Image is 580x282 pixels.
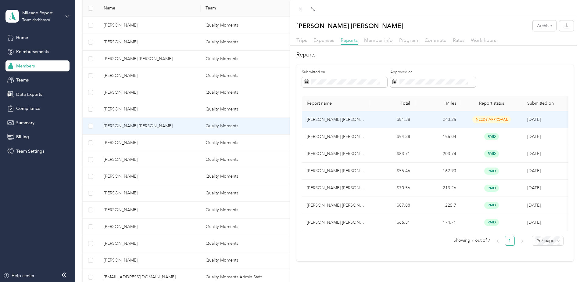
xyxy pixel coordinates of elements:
a: 1 [505,236,514,245]
td: 203.74 [415,145,461,162]
button: left [493,236,503,246]
span: paid [484,150,499,157]
p: [PERSON_NAME] [PERSON_NAME] [DATE]-[DATE] [307,168,364,174]
span: Work hours [471,37,496,43]
span: Member info [364,37,393,43]
th: Report name [302,96,369,111]
span: needs approval [472,116,511,123]
td: 243.25 [415,111,461,128]
span: [DATE] [527,134,541,139]
span: Rates [453,37,464,43]
button: right [517,236,527,246]
span: Showing 7 out of 7 [453,236,490,245]
td: 213.26 [415,180,461,197]
td: 174.71 [415,214,461,231]
span: Trips [296,37,307,43]
li: Previous Page [493,236,503,246]
td: $54.38 [369,128,415,145]
li: 1 [505,236,515,246]
span: right [520,239,524,243]
button: Archive [533,20,556,31]
span: paid [484,202,499,209]
p: [PERSON_NAME] [PERSON_NAME] Mileage 9/1-9/15 [307,133,364,140]
span: [DATE] [527,220,541,225]
td: $66.31 [369,214,415,231]
label: Approved on [390,70,476,75]
span: [DATE] [527,203,541,208]
span: paid [484,168,499,175]
td: $70.56 [369,180,415,197]
span: Program [399,37,418,43]
iframe: Everlance-gr Chat Button Frame [546,248,580,282]
li: Next Page [517,236,527,246]
div: Page Size [532,236,564,246]
p: [PERSON_NAME] [PERSON_NAME] Mileage 9/16-9/30 [307,116,364,123]
td: 225.7 [415,197,461,214]
h2: Reports [296,51,574,59]
td: $83.71 [369,145,415,162]
td: $87.88 [369,197,415,214]
span: paid [484,219,499,226]
th: Submitted on [522,96,568,111]
span: paid [484,185,499,192]
span: Reports [341,37,358,43]
span: 25 / page [535,236,560,245]
p: [PERSON_NAME] [PERSON_NAME] Mileage 07/01-07/15 [307,202,364,209]
td: $55.46 [369,163,415,180]
span: [DATE] [527,168,541,173]
label: Submitted on [302,70,387,75]
span: Commute [424,37,446,43]
td: 156.04 [415,128,461,145]
span: Report status [466,101,517,106]
span: left [496,239,499,243]
span: [DATE] [527,117,541,122]
div: Miles [420,101,456,106]
p: [PERSON_NAME] [PERSON_NAME] [296,20,403,31]
span: [DATE] [527,185,541,190]
td: 162.93 [415,163,461,180]
p: [PERSON_NAME] [PERSON_NAME] Mileage 8/16 - 8/31 [307,150,364,157]
p: [PERSON_NAME] [PERSON_NAME] Mileage [DATE]-[DATE] [307,185,364,191]
span: [DATE] [527,151,541,156]
p: [PERSON_NAME] [PERSON_NAME] Mileage 6/16-6/30 [307,219,364,226]
div: Total [374,101,410,106]
span: paid [484,133,499,140]
span: Expenses [313,37,334,43]
td: $81.38 [369,111,415,128]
